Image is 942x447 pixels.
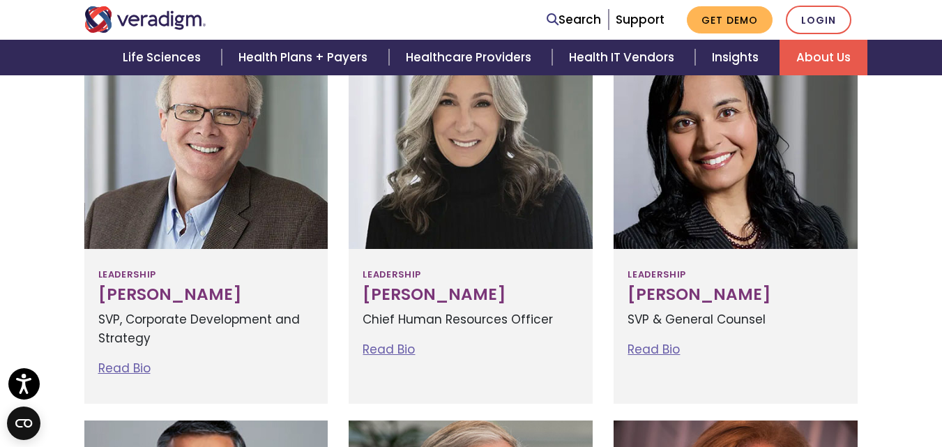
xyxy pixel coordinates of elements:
a: Read Bio [628,341,680,358]
a: Login [786,6,851,34]
p: SVP & General Counsel [628,310,844,329]
img: Veradigm logo [84,6,206,33]
span: Leadership [628,263,685,285]
h3: [PERSON_NAME] [628,285,844,305]
h3: [PERSON_NAME] [363,285,579,305]
a: Insights [695,40,780,75]
a: Life Sciences [106,40,222,75]
p: Chief Human Resources Officer [363,310,579,329]
button: Open CMP widget [7,407,40,440]
a: Support [616,11,664,28]
p: SVP, Corporate Development and Strategy [98,310,314,348]
span: Leadership [98,263,156,285]
h3: [PERSON_NAME] [98,285,314,305]
a: Health Plans + Payers [222,40,388,75]
a: Read Bio [98,360,151,377]
span: Leadership [363,263,420,285]
a: Search [547,10,601,29]
a: Healthcare Providers [389,40,552,75]
a: Get Demo [687,6,773,33]
a: Read Bio [363,341,415,358]
a: About Us [780,40,867,75]
a: Health IT Vendors [552,40,695,75]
